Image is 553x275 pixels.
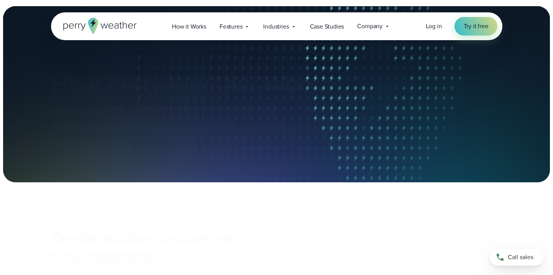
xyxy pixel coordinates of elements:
[490,249,544,266] a: Call sales
[454,17,498,36] a: Try it free
[357,22,383,31] span: Company
[310,22,344,31] span: Case Studies
[508,253,533,262] span: Call sales
[219,22,243,31] span: Features
[165,19,213,34] a: How it Works
[426,22,442,31] a: Log in
[303,19,351,34] a: Case Studies
[464,22,488,31] span: Try it free
[263,22,289,31] span: Industries
[172,22,206,31] span: How it Works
